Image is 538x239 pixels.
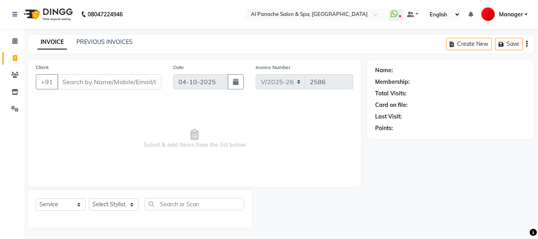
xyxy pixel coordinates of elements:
[495,38,523,50] button: Save
[375,124,393,132] div: Points:
[481,7,495,21] img: Manager
[375,78,410,86] div: Membership:
[173,64,184,71] label: Date
[499,10,523,19] span: Manager
[375,113,402,121] div: Last Visit:
[88,3,123,26] b: 08047224946
[76,38,133,45] a: PREVIOUS INVOICES
[36,99,353,179] span: Select & add items from the list below
[20,3,75,26] img: logo
[145,198,244,210] input: Search or Scan
[375,101,408,109] div: Card on file:
[36,64,49,71] label: Client
[37,35,67,49] a: INVOICE
[446,38,492,50] button: Create New
[36,74,58,89] button: +91
[375,89,407,98] div: Total Visits:
[256,64,290,71] label: Invoice Number
[57,74,161,89] input: Search by Name/Mobile/Email/Code
[375,66,393,75] div: Name:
